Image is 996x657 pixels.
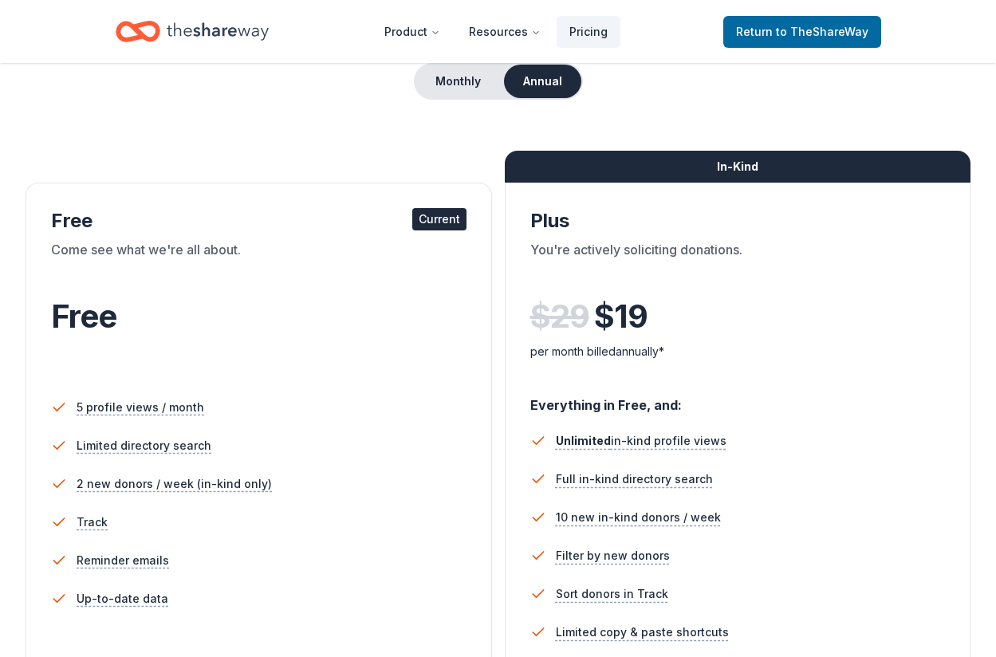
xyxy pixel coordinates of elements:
[77,513,108,532] span: Track
[505,151,971,183] div: In-Kind
[456,16,553,48] button: Resources
[77,589,168,608] span: Up-to-date data
[412,208,467,230] div: Current
[556,546,670,565] span: Filter by new donors
[77,398,204,417] span: 5 profile views / month
[556,470,713,489] span: Full in-kind directory search
[530,382,946,415] div: Everything in Free, and:
[530,240,946,285] div: You're actively soliciting donations.
[556,584,668,604] span: Sort donors in Track
[723,16,881,48] a: Returnto TheShareWay
[556,623,729,642] span: Limited copy & paste shortcuts
[77,436,211,455] span: Limited directory search
[557,16,620,48] a: Pricing
[530,208,946,234] div: Plus
[776,25,868,38] span: to TheShareWay
[556,434,611,447] span: Unlimited
[594,294,648,339] span: $ 19
[51,297,116,336] span: Free
[77,474,272,494] span: 2 new donors / week (in-kind only)
[556,508,721,527] span: 10 new in-kind donors / week
[51,208,467,234] div: Free
[372,16,453,48] button: Product
[372,13,620,50] nav: Main
[530,342,946,361] div: per month billed annually*
[116,13,269,50] a: Home
[51,240,467,285] div: Come see what we're all about.
[504,65,581,98] button: Annual
[77,551,169,570] span: Reminder emails
[736,22,868,41] span: Return
[556,434,726,447] span: in-kind profile views
[415,65,501,98] button: Monthly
